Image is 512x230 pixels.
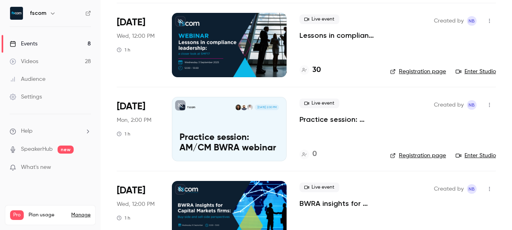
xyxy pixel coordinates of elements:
p: fscom [187,105,195,109]
div: Audience [10,75,45,83]
span: [DATE] 2:00 PM [255,105,279,110]
div: 1 h [117,215,130,221]
span: Created by [434,16,464,26]
span: new [58,146,74,154]
div: 1 h [117,47,130,53]
a: Enter Studio [456,68,496,76]
span: NB [469,184,475,194]
span: Mon, 2:00 PM [117,116,151,124]
h4: 30 [312,65,321,76]
div: Events [10,40,37,48]
a: Lessons in compliance leadership: a closer look at SMF17 [299,31,377,40]
img: fscom [10,7,23,20]
h4: 0 [312,149,317,160]
span: What's new [21,163,51,172]
span: [DATE] [117,184,145,197]
span: Created by [434,184,464,194]
p: Practice session: AM/CM BWRA webinar [180,133,279,154]
div: Sep 3 Wed, 12:00 PM (Europe/London) [117,13,159,77]
span: Help [21,127,33,136]
h6: fscom [30,9,46,17]
div: 1 h [117,131,130,137]
span: NB [469,16,475,26]
a: Enter Studio [456,152,496,160]
a: Manage [71,212,91,218]
div: Settings [10,93,42,101]
span: Nicola Bassett [467,184,477,194]
img: Michael Foreman [247,105,253,110]
span: Live event [299,183,339,192]
div: Sep 8 Mon, 2:00 PM (Europe/London) [117,97,159,161]
span: Wed, 12:00 PM [117,200,155,208]
a: SpeakerHub [21,145,53,154]
span: Pro [10,210,24,220]
a: 30 [299,65,321,76]
a: Practice session: AM/CM BWRA webinar [299,115,377,124]
span: Live event [299,99,339,108]
img: Charles McGillivary [241,105,247,110]
span: Nicola Bassett [467,16,477,26]
span: Created by [434,100,464,110]
span: Live event [299,14,339,24]
li: help-dropdown-opener [10,127,91,136]
a: Registration page [390,152,446,160]
span: NB [469,100,475,110]
a: 0 [299,149,317,160]
span: Plan usage [29,212,66,218]
iframe: Noticeable Trigger [81,164,91,171]
a: BWRA insights for Capital Markets firms: Buy-side and sell-side perspectives [299,199,377,208]
span: Wed, 12:00 PM [117,32,155,40]
span: Nicola Bassett [467,100,477,110]
img: Victoria Ng [235,105,241,110]
span: [DATE] [117,16,145,29]
div: Videos [10,57,38,66]
a: Practice session: AM/CM BWRA webinarfscomMichael ForemanCharles McGillivaryVictoria Ng[DATE] 2:00... [172,97,287,161]
a: Registration page [390,68,446,76]
span: [DATE] [117,100,145,113]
